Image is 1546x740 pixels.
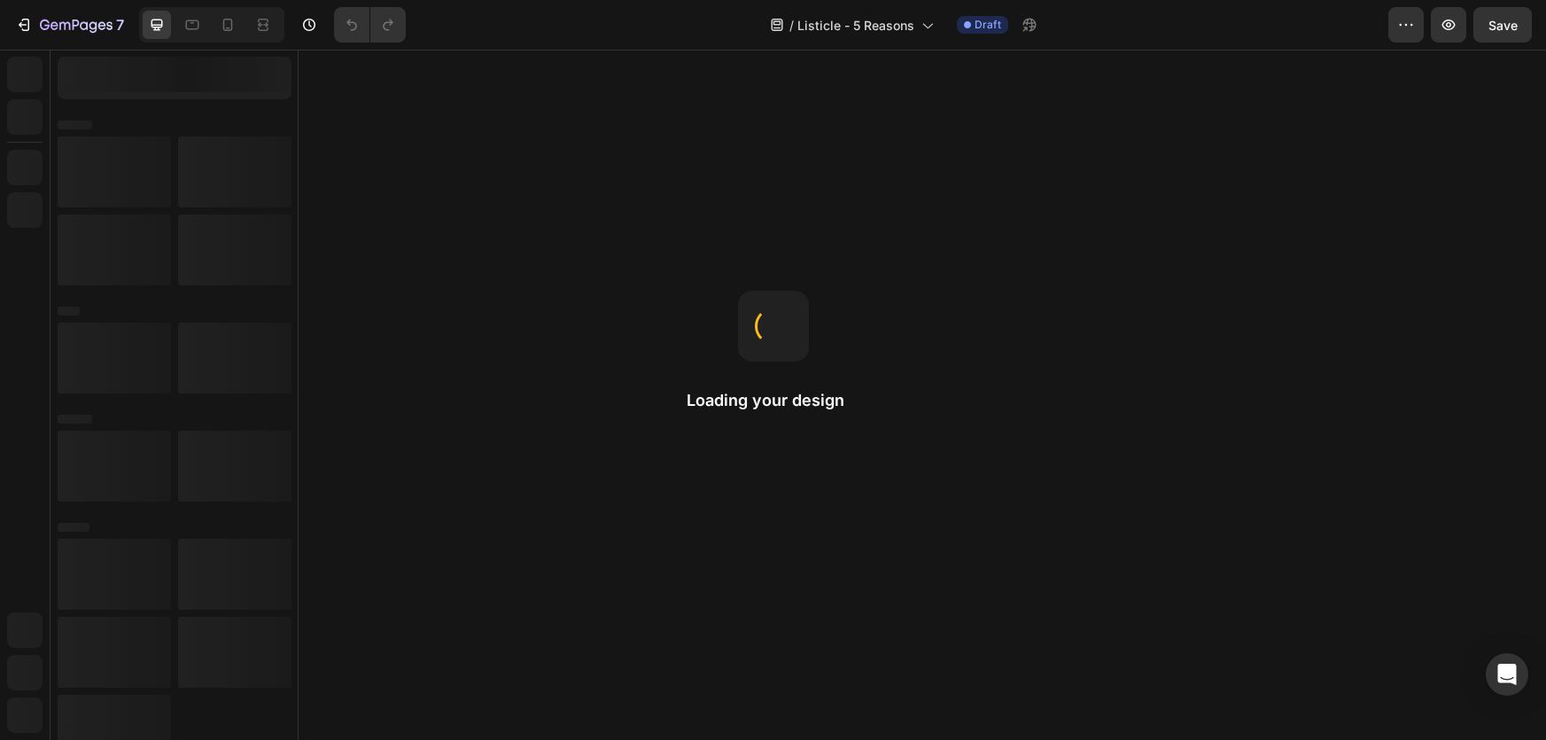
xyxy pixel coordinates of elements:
[1486,653,1528,696] div: Open Intercom Messenger
[797,16,914,35] span: Listicle - 5 Reasons
[1488,18,1518,33] span: Save
[975,17,1001,33] span: Draft
[1473,7,1532,43] button: Save
[116,14,124,35] p: 7
[334,7,406,43] div: Undo/Redo
[687,390,860,411] h2: Loading your design
[7,7,132,43] button: 7
[789,16,794,35] span: /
